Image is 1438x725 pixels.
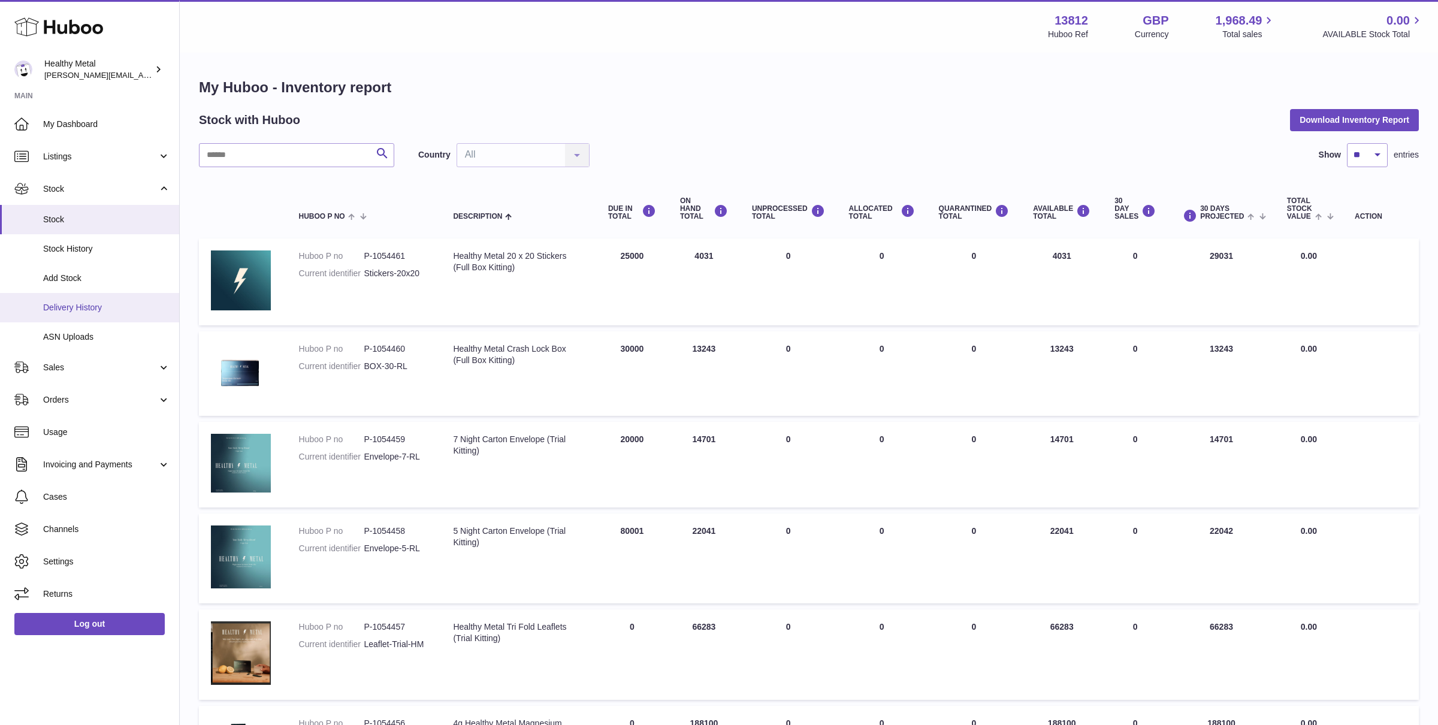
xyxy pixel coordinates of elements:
dt: Current identifier [299,451,364,463]
td: 25000 [596,238,668,325]
div: ALLOCATED Total [849,204,915,220]
span: Listings [43,151,158,162]
div: 30 DAY SALES [1114,197,1156,221]
div: 5 Night Carton Envelope (Trial Kitting) [453,525,584,548]
span: 0.00 [1301,434,1317,444]
img: product image [211,434,271,493]
dt: Huboo P no [299,343,364,355]
span: Sales [43,362,158,373]
h1: My Huboo - Inventory report [199,78,1419,97]
span: 0 [972,251,977,261]
span: Add Stock [43,273,170,284]
div: Healthy Metal Tri Fold Leaflets (Trial Kitting) [453,621,584,644]
span: 30 DAYS PROJECTED [1200,205,1244,220]
td: 13243 [1168,331,1275,416]
td: 14701 [1168,422,1275,507]
span: 0.00 [1301,622,1317,632]
div: AVAILABLE Total [1033,204,1090,220]
div: Healthy Metal Crash Lock Box (Full Box Kitting) [453,343,584,366]
td: 0 [837,609,927,700]
td: 22041 [668,513,740,603]
dd: P-1054460 [364,343,429,355]
dd: Envelope-5-RL [364,543,429,554]
td: 0 [1102,238,1168,325]
dt: Huboo P no [299,250,364,262]
img: product image [211,525,271,588]
td: 66283 [1168,609,1275,700]
div: Huboo Ref [1048,29,1088,40]
td: 14701 [1021,422,1102,507]
div: DUE IN TOTAL [608,204,656,220]
td: 0 [740,609,837,700]
dt: Huboo P no [299,525,364,537]
dt: Current identifier [299,268,364,279]
td: 0 [740,331,837,416]
span: 0 [972,526,977,536]
td: 80001 [596,513,668,603]
span: Stock [43,214,170,225]
td: 0 [596,609,668,700]
div: Action [1355,213,1407,220]
dt: Huboo P no [299,621,364,633]
td: 20000 [596,422,668,507]
span: Returns [43,588,170,600]
button: Download Inventory Report [1290,109,1419,131]
span: Total sales [1222,29,1276,40]
img: jose@healthy-metal.com [14,61,32,78]
label: Show [1319,149,1341,161]
span: Channels [43,524,170,535]
span: [PERSON_NAME][EMAIL_ADDRESS][DOMAIN_NAME] [44,70,240,80]
span: Invoicing and Payments [43,459,158,470]
span: Settings [43,556,170,567]
dd: P-1054457 [364,621,429,633]
span: AVAILABLE Stock Total [1322,29,1424,40]
span: 0 [972,434,977,444]
span: Delivery History [43,302,170,313]
span: Total stock value [1287,197,1312,221]
span: Cases [43,491,170,503]
span: 0 [972,622,977,632]
span: Orders [43,394,158,406]
td: 0 [1102,422,1168,507]
img: product image [211,343,271,401]
span: 0.00 [1301,344,1317,354]
span: 0.00 [1301,526,1317,536]
td: 0 [837,422,927,507]
td: 29031 [1168,238,1275,325]
td: 22041 [1021,513,1102,603]
span: Huboo P no [299,213,345,220]
dd: P-1054459 [364,434,429,445]
td: 0 [837,513,927,603]
span: Usage [43,427,170,438]
span: My Dashboard [43,119,170,130]
dd: BOX-30-RL [364,361,429,372]
span: 0 [972,344,977,354]
span: Stock [43,183,158,195]
a: Log out [14,613,165,635]
td: 0 [1102,513,1168,603]
dt: Huboo P no [299,434,364,445]
span: 1,968.49 [1216,13,1262,29]
dt: Current identifier [299,639,364,650]
dt: Current identifier [299,361,364,372]
div: UNPROCESSED Total [752,204,825,220]
div: Currency [1135,29,1169,40]
td: 66283 [1021,609,1102,700]
div: Healthy Metal 20 x 20 Stickers (Full Box Kitting) [453,250,584,273]
dd: P-1054461 [364,250,429,262]
td: 66283 [668,609,740,700]
dd: P-1054458 [364,525,429,537]
td: 13243 [668,331,740,416]
dd: Envelope-7-RL [364,451,429,463]
dd: Stickers-20x20 [364,268,429,279]
img: product image [211,621,271,685]
span: Description [453,213,502,220]
td: 0 [837,238,927,325]
td: 22042 [1168,513,1275,603]
td: 13243 [1021,331,1102,416]
h2: Stock with Huboo [199,112,300,128]
label: Country [418,149,451,161]
dd: Leaflet-Trial-HM [364,639,429,650]
td: 0 [1102,609,1168,700]
a: 0.00 AVAILABLE Stock Total [1322,13,1424,40]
